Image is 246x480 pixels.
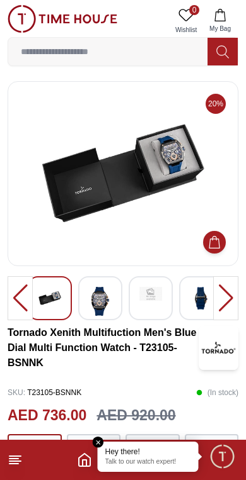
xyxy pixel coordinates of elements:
[206,94,226,114] span: 20%
[170,5,202,37] a: 0Wishlist
[189,5,199,15] span: 0
[93,437,104,448] em: Close tooltip
[8,383,81,402] p: T23105-BSNNK
[77,452,92,467] a: Home
[18,92,228,255] img: Tornado Xenith Multifuction Men's Blue Dial Multi Function Watch - T23105-BSNNK
[203,231,226,254] button: Add to Cart
[202,5,238,37] button: My Bag
[8,388,25,397] span: SKU :
[204,24,236,33] span: My Bag
[67,434,121,473] button: Silver / Black
[196,383,238,402] p: ( In stock )
[139,287,162,301] img: Tornado Xenith Multifuction Men's Blue Dial Multi Function Watch - T23105-BSNNK
[209,443,237,471] div: Chat Widget
[8,405,86,427] h2: AED 736.00
[8,5,117,33] img: ...
[8,434,62,473] button: Black / Blue
[199,326,238,370] img: Tornado Xenith Multifuction Men's Blue Dial Multi Function Watch - T23105-BSNNK
[89,287,112,316] img: Tornado Xenith Multifuction Men's Blue Dial Multi Function Watch - T23105-BSNNK
[105,447,191,457] div: Hey there!
[97,405,175,427] h3: AED 920.00
[8,325,199,371] h3: Tornado Xenith Multifuction Men's Blue Dial Multi Function Watch - T23105-BSNNK
[185,434,239,473] button: Gun Metal / Green
[126,434,180,473] button: Black / Gun Metal
[105,458,191,467] p: Talk to our watch expert!
[190,287,213,310] img: Tornado Xenith Multifuction Men's Blue Dial Multi Function Watch - T23105-BSNNK
[170,25,202,35] span: Wishlist
[38,287,61,310] img: Tornado Xenith Multifuction Men's Blue Dial Multi Function Watch - T23105-BSNNK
